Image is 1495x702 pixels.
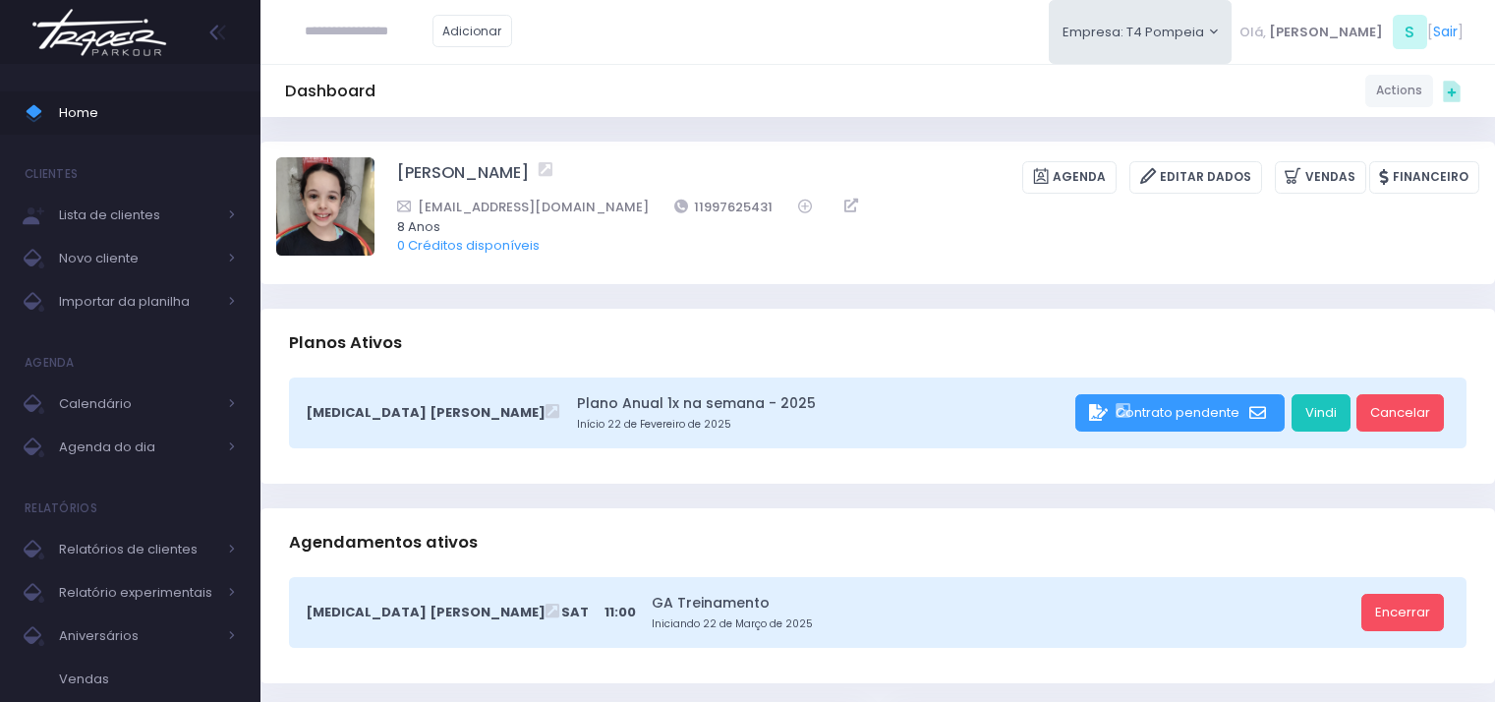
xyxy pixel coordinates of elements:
span: 11:00 [604,603,636,622]
span: Contrato pendente [1116,403,1239,422]
a: Vendas [1275,161,1366,194]
a: Editar Dados [1129,161,1262,194]
h4: Clientes [25,154,78,194]
a: GA Treinamento [652,593,1354,614]
span: 8 Anos [397,217,1454,237]
small: Iniciando 22 de Março de 2025 [652,616,1354,632]
span: [MEDICAL_DATA] [PERSON_NAME] [306,603,546,622]
h3: Agendamentos ativos [289,514,478,570]
a: Vindi [1292,394,1351,432]
a: Adicionar [432,15,513,47]
a: 0 Créditos disponíveis [397,236,540,255]
a: Cancelar [1356,394,1444,432]
span: Vendas [59,667,236,692]
span: Agenda do dia [59,435,216,460]
span: Sat [561,603,589,622]
span: Novo cliente [59,246,216,271]
h5: Dashboard [285,82,375,101]
span: Calendário [59,391,216,417]
span: Lista de clientes [59,203,216,228]
span: [MEDICAL_DATA] [PERSON_NAME] [306,403,546,423]
h4: Relatórios [25,489,97,528]
span: Relatório experimentais [59,580,216,606]
a: Actions [1365,75,1433,107]
a: Sair [1433,22,1458,42]
a: [EMAIL_ADDRESS][DOMAIN_NAME] [397,197,649,217]
a: Financeiro [1369,161,1479,194]
a: 11997625431 [674,197,774,217]
span: Aniversários [59,623,216,649]
small: Início 22 de Fevereiro de 2025 [577,417,1069,433]
a: Agenda [1022,161,1117,194]
h4: Agenda [25,343,75,382]
span: Importar da planilha [59,289,216,315]
span: S [1393,15,1427,49]
img: Laura Marques Collicchio [276,157,374,256]
a: Plano Anual 1x na semana - 2025 [577,393,1069,414]
div: [ ] [1232,10,1470,54]
span: Home [59,100,236,126]
span: Relatórios de clientes [59,537,216,562]
h3: Planos Ativos [289,315,402,371]
a: Encerrar [1361,594,1444,631]
a: [PERSON_NAME] [397,161,529,194]
span: Olá, [1239,23,1266,42]
span: [PERSON_NAME] [1269,23,1383,42]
